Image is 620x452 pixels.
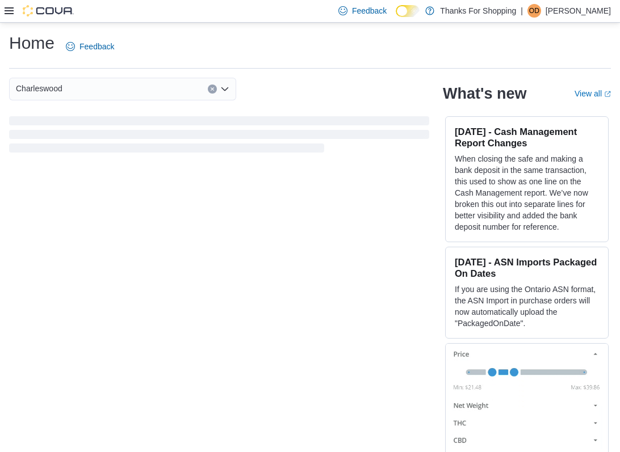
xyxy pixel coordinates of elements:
[455,153,599,233] p: When closing the safe and making a bank deposit in the same transaction, this used to show as one...
[9,119,429,155] span: Loading
[455,126,599,149] h3: [DATE] - Cash Management Report Changes
[79,41,114,52] span: Feedback
[443,85,526,103] h2: What's new
[208,85,217,94] button: Clear input
[220,85,229,94] button: Open list of options
[352,5,387,16] span: Feedback
[546,4,611,18] p: [PERSON_NAME]
[604,91,611,98] svg: External link
[529,4,539,18] span: OD
[23,5,74,16] img: Cova
[61,35,119,58] a: Feedback
[455,284,599,329] p: If you are using the Ontario ASN format, the ASN Import in purchase orders will now automatically...
[16,82,62,95] span: Charleswood
[527,4,541,18] div: O Dixon
[521,4,523,18] p: |
[396,5,420,17] input: Dark Mode
[9,32,55,54] h1: Home
[440,4,516,18] p: Thanks For Shopping
[455,256,599,279] h3: [DATE] - ASN Imports Packaged On Dates
[575,89,611,98] a: View allExternal link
